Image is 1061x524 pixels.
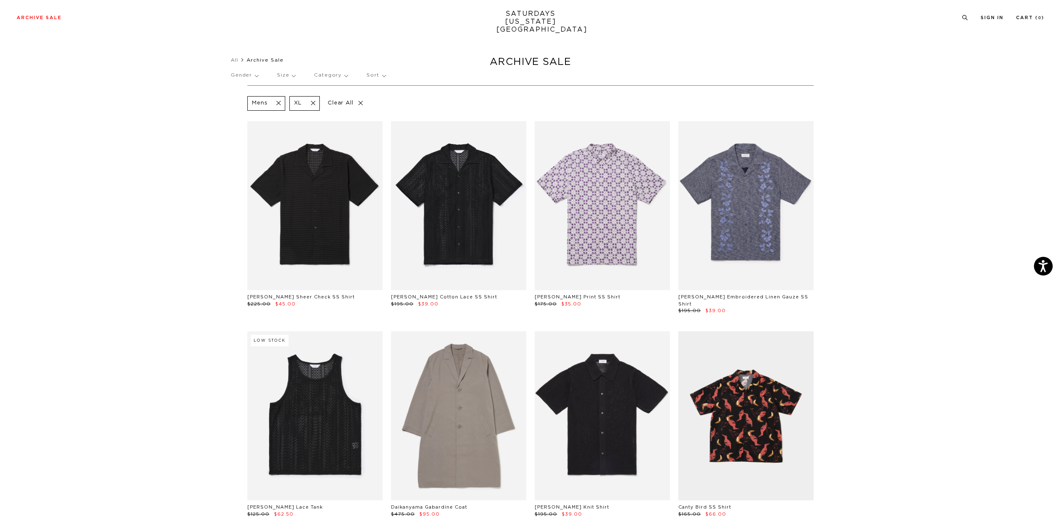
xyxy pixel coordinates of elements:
[1016,15,1044,20] a: Cart (0)
[247,505,323,509] a: [PERSON_NAME] Lace Tank
[231,66,258,85] p: Gender
[274,512,294,517] span: $62.50
[391,302,413,306] span: $195.00
[324,96,367,111] p: Clear All
[252,100,267,107] p: Mens
[247,57,284,62] span: Archive Sale
[366,66,385,85] p: Sort
[275,302,296,306] span: $45.00
[535,512,557,517] span: $195.00
[678,295,808,306] a: [PERSON_NAME] Embroidered Linen Gauze SS Shirt
[1038,16,1041,20] small: 0
[391,295,497,299] a: [PERSON_NAME] Cotton Lace SS Shirt
[247,512,269,517] span: $125.00
[418,302,438,306] span: $39.00
[535,295,620,299] a: [PERSON_NAME] Print SS Shirt
[231,57,238,62] a: All
[678,512,701,517] span: $165.00
[705,512,726,517] span: $66.00
[247,302,271,306] span: $225.00
[535,505,609,509] a: [PERSON_NAME] Knit Shirt
[314,66,348,85] p: Category
[419,512,440,517] span: $95.00
[678,308,701,313] span: $195.00
[561,302,581,306] span: $35.00
[391,512,415,517] span: $475.00
[678,505,731,509] a: Canty Bird SS Shirt
[251,335,289,346] div: Low Stock
[391,505,467,509] a: Daikanyama Gabardine Coat
[562,512,582,517] span: $39.00
[294,100,302,107] p: XL
[17,15,62,20] a: Archive Sale
[247,295,355,299] a: [PERSON_NAME] Sheer Check SS Shirt
[705,308,726,313] span: $39.00
[535,302,557,306] span: $175.00
[981,15,1004,20] a: Sign In
[277,66,295,85] p: Size
[496,10,565,34] a: SATURDAYS[US_STATE][GEOGRAPHIC_DATA]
